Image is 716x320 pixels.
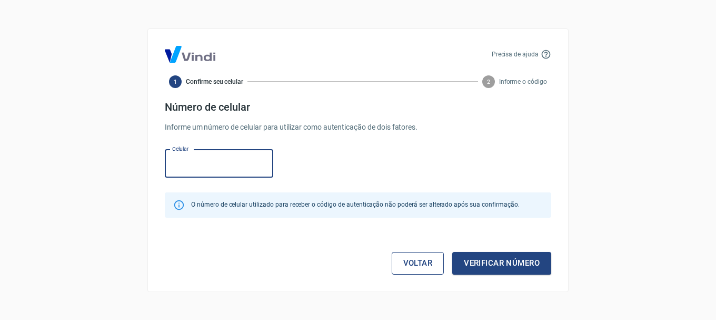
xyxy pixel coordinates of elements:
[55,62,81,69] div: Domínio
[487,78,490,85] text: 2
[492,50,539,59] p: Precisa de ajuda
[186,77,243,86] span: Confirme seu celular
[165,46,215,63] img: Logo Vind
[172,145,189,153] label: Celular
[17,17,25,25] img: logo_orange.svg
[392,252,444,274] a: Voltar
[499,77,547,86] span: Informe o código
[191,196,519,215] div: O número de celular utilizado para receber o código de autenticação não poderá ser alterado após ...
[174,78,177,85] text: 1
[165,101,551,113] h4: Número de celular
[27,27,151,36] div: [PERSON_NAME]: [DOMAIN_NAME]
[452,252,551,274] button: Verificar número
[165,122,551,133] p: Informe um número de celular para utilizar como autenticação de dois fatores.
[29,17,52,25] div: v 4.0.25
[123,62,169,69] div: Palavras-chave
[17,27,25,36] img: website_grey.svg
[44,61,52,70] img: tab_domain_overview_orange.svg
[111,61,120,70] img: tab_keywords_by_traffic_grey.svg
